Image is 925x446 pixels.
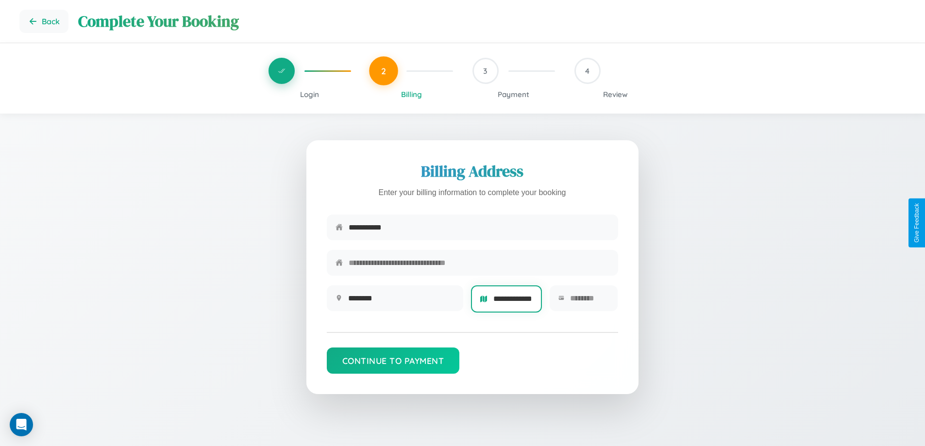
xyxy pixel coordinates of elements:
[401,90,422,99] span: Billing
[300,90,319,99] span: Login
[327,347,460,374] button: Continue to Payment
[78,11,906,32] h1: Complete Your Booking
[327,186,618,200] p: Enter your billing information to complete your booking
[603,90,628,99] span: Review
[913,203,920,243] div: Give Feedback
[381,66,386,76] span: 2
[19,10,68,33] button: Go back
[585,66,589,76] span: 4
[483,66,488,76] span: 3
[498,90,529,99] span: Payment
[10,413,33,436] div: Open Intercom Messenger
[327,161,618,182] h2: Billing Address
